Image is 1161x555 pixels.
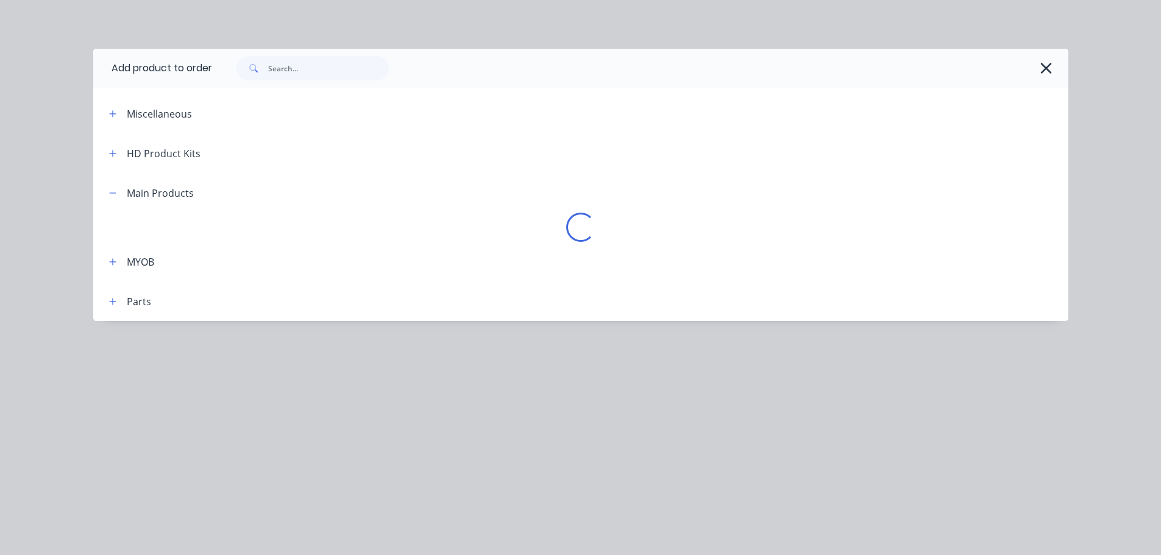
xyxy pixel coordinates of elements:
div: Add product to order [93,49,212,88]
div: Miscellaneous [127,107,192,121]
div: Main Products [127,186,194,200]
div: Parts [127,294,151,309]
input: Search... [268,56,389,80]
div: MYOB [127,255,154,269]
div: HD Product Kits [127,146,201,161]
